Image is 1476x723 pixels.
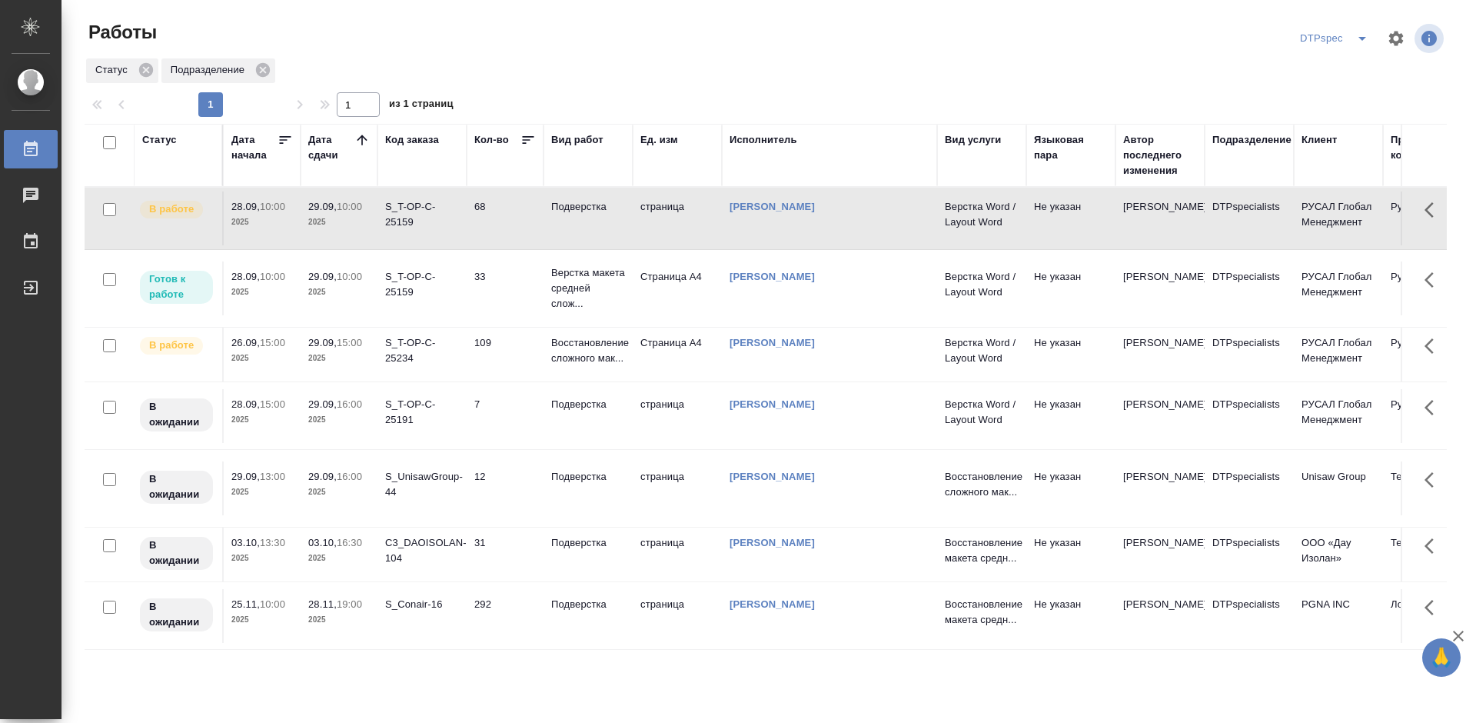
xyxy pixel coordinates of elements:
p: В ожидании [149,471,204,502]
p: 2025 [308,285,370,300]
p: 2025 [308,612,370,628]
div: Дата сдачи [308,132,354,163]
button: Здесь прячутся важные кнопки [1415,262,1452,298]
div: Исполнитель выполняет работу [138,335,214,356]
button: 🙏 [1422,638,1461,677]
p: ООО «Дау Изолан» [1301,535,1375,566]
div: Вид услуги [945,132,1002,148]
td: Не указан [1026,262,1115,315]
div: Автор последнего изменения [1123,132,1197,178]
button: Здесь прячутся важные кнопки [1415,389,1452,426]
a: [PERSON_NAME] [730,598,815,610]
div: Подразделение [161,58,275,83]
td: страница [633,389,722,443]
span: Настроить таблицу [1378,20,1414,57]
p: 2025 [231,485,293,500]
div: Проектная команда [1391,132,1464,163]
p: 28.09, [231,398,260,410]
p: 25.11, [231,598,260,610]
td: 68 [467,192,544,245]
td: [PERSON_NAME] [1115,328,1205,381]
p: 28.09, [231,271,260,282]
p: 2025 [308,412,370,428]
p: 29.09, [231,471,260,482]
p: В ожидании [149,399,204,430]
p: Подверстка [551,469,625,485]
td: DTPspecialists [1205,192,1294,245]
div: Подразделение [1212,132,1291,148]
p: 2025 [231,612,293,628]
p: Подверстка [551,597,625,612]
p: 26.09, [231,337,260,348]
button: Здесь прячутся важные кнопки [1415,192,1452,228]
p: Подверстка [551,397,625,412]
td: страница [633,461,722,515]
div: Кол-во [474,132,509,148]
td: Не указан [1026,389,1115,443]
p: Подверстка [551,199,625,215]
p: В работе [149,338,194,353]
p: РУСАЛ Глобал Менеджмент [1301,199,1375,230]
p: Подверстка [551,535,625,551]
p: Восстановление макета средн... [945,535,1019,566]
p: В ожидании [149,599,204,630]
div: Исполнитель [730,132,797,148]
p: 16:30 [337,537,362,548]
td: Технический [1383,528,1472,581]
p: 16:00 [337,471,362,482]
td: 292 [467,589,544,643]
td: DTPspecialists [1205,389,1294,443]
td: страница [633,528,722,581]
td: DTPspecialists [1205,589,1294,643]
a: [PERSON_NAME] [730,201,815,212]
p: РУСАЛ Глобал Менеджмент [1301,269,1375,300]
div: Клиент [1301,132,1337,148]
p: Восстановление сложного мак... [945,469,1019,500]
td: 7 [467,389,544,443]
p: Статус [95,62,133,78]
td: страница [633,192,722,245]
td: [PERSON_NAME] [1115,528,1205,581]
td: 109 [467,328,544,381]
td: DTPspecialists [1205,528,1294,581]
span: Работы [85,20,157,45]
button: Здесь прячутся важные кнопки [1415,461,1452,498]
div: Исполнитель назначен, приступать к работе пока рано [138,397,214,433]
p: 03.10, [231,537,260,548]
td: Страница А4 [633,328,722,381]
div: Исполнитель может приступить к работе [138,269,214,305]
div: Исполнитель назначен, приступать к работе пока рано [138,469,214,505]
td: DTPspecialists [1205,262,1294,315]
div: Языковая пара [1034,132,1108,163]
div: Статус [86,58,158,83]
a: [PERSON_NAME] [730,398,815,410]
p: 2025 [308,215,370,230]
p: Unisaw Group [1301,469,1375,485]
p: Верстка Word / Layout Word [945,199,1019,230]
td: Русал [1383,192,1472,245]
span: 🙏 [1428,641,1454,674]
td: 33 [467,262,544,315]
p: 28.11, [308,598,337,610]
span: из 1 страниц [389,95,454,117]
p: 29.09, [308,398,337,410]
p: 28.09, [231,201,260,212]
p: 15:00 [260,337,285,348]
p: 10:00 [260,271,285,282]
td: Локализация [1383,589,1472,643]
p: Восстановление макета средн... [945,597,1019,628]
p: Верстка Word / Layout Word [945,397,1019,428]
p: Верстка макета средней слож... [551,265,625,312]
td: Русал [1383,389,1472,443]
p: 2025 [308,551,370,566]
p: 10:00 [337,271,362,282]
td: Страница А4 [633,262,722,315]
p: Верстка Word / Layout Word [945,335,1019,366]
td: Русал [1383,262,1472,315]
p: 13:00 [260,471,285,482]
div: S_T-OP-C-25191 [385,397,459,428]
p: 15:00 [337,337,362,348]
p: 2025 [231,215,293,230]
button: Здесь прячутся важные кнопки [1415,328,1452,365]
p: В ожидании [149,538,204,568]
